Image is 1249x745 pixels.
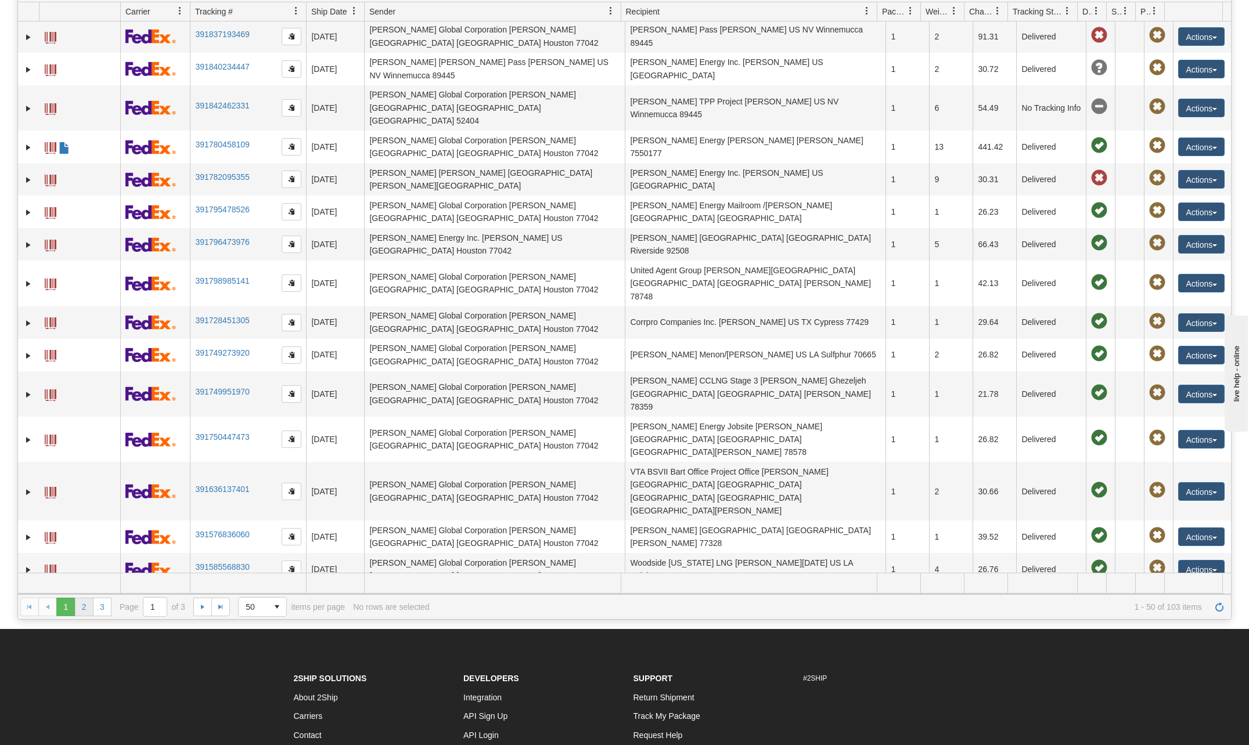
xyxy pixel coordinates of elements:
a: Label [45,384,56,403]
img: 2 - FedEx Express® [125,562,176,577]
a: Expand [23,317,34,329]
td: 21.78 [973,371,1016,417]
a: About 2Ship [294,693,338,702]
img: 2 - FedEx Express® [125,140,176,154]
td: [PERSON_NAME] Global Corporation [PERSON_NAME] [GEOGRAPHIC_DATA] [GEOGRAPHIC_DATA] [GEOGRAPHIC_DA... [364,85,625,131]
td: 1 [886,228,929,261]
a: Refresh [1210,598,1229,616]
button: Actions [1178,60,1225,78]
button: Actions [1178,346,1225,364]
a: Expand [23,142,34,153]
a: Go to the last page [211,598,230,616]
button: Actions [1178,138,1225,156]
span: Packages [882,6,906,17]
button: Actions [1178,202,1225,221]
td: 1 [886,462,929,520]
a: 391795478526 [195,205,249,214]
td: [PERSON_NAME] Global Corporation [PERSON_NAME] [GEOGRAPHIC_DATA] [GEOGRAPHIC_DATA] Houston 77042 [364,131,625,163]
td: [DATE] [306,196,364,228]
a: Expand [23,103,34,114]
span: Late [1091,170,1107,186]
td: [DATE] [306,131,364,163]
span: On time [1091,138,1107,154]
td: [PERSON_NAME] Energy Mailroom /[PERSON_NAME] [GEOGRAPHIC_DATA] [GEOGRAPHIC_DATA] [625,196,886,228]
a: Weight filter column settings [944,1,964,21]
span: Page of 3 [120,597,185,617]
td: Delivered [1016,371,1086,417]
button: Copy to clipboard [282,431,301,448]
a: Integration [463,693,502,702]
a: Expand [23,31,34,43]
span: Pickup Not Assigned [1149,274,1165,291]
td: [PERSON_NAME] Energy Inc. [PERSON_NAME] US [GEOGRAPHIC_DATA] [625,53,886,85]
img: 2 - FedEx Express® [125,348,176,362]
a: Label [45,59,56,78]
button: Copy to clipboard [282,385,301,403]
td: Delivered [1016,417,1086,462]
td: 30.66 [973,462,1016,520]
span: select [268,598,286,616]
span: Pickup Not Assigned [1149,527,1165,544]
span: Pickup Not Assigned [1149,346,1165,362]
td: [PERSON_NAME] Energy Jobsite [PERSON_NAME] [GEOGRAPHIC_DATA] [GEOGRAPHIC_DATA] [GEOGRAPHIC_DATA][... [625,417,886,462]
td: 1 [929,196,973,228]
a: Contact [294,730,322,740]
td: [DATE] [306,553,364,585]
span: Pickup Not Assigned [1149,60,1165,76]
a: Tracking # filter column settings [286,1,306,21]
td: 26.82 [973,339,1016,371]
a: 391728451305 [195,316,249,325]
strong: Support [634,674,673,683]
span: On time [1091,202,1107,219]
button: Copy to clipboard [282,528,301,545]
td: 91.31 [973,20,1016,53]
a: Expand [23,486,34,498]
td: 1 [929,520,973,553]
td: [PERSON_NAME] [GEOGRAPHIC_DATA] [GEOGRAPHIC_DATA] [PERSON_NAME] 77328 [625,520,886,553]
a: Label [45,202,56,220]
button: Actions [1178,27,1225,46]
button: Copy to clipboard [282,60,301,78]
td: [PERSON_NAME] Menon/[PERSON_NAME] US LA Sulfphur 70665 [625,339,886,371]
td: 1 [886,339,929,371]
td: 1 [886,85,929,131]
span: Pickup Not Assigned [1149,313,1165,330]
a: Carrier filter column settings [170,1,190,21]
span: On time [1091,274,1107,291]
td: 2 [929,462,973,520]
a: Track My Package [634,711,700,721]
span: Page sizes drop down [238,597,287,617]
a: 2 [75,598,93,616]
a: 391837193469 [195,30,249,39]
span: Pickup Not Assigned [1149,99,1165,115]
td: 1 [886,20,929,53]
td: Delivered [1016,306,1086,339]
button: Copy to clipboard [282,483,301,500]
span: Late [1091,27,1107,44]
button: Copy to clipboard [282,203,301,220]
td: [PERSON_NAME] Global Corporation [PERSON_NAME] [GEOGRAPHIC_DATA] [GEOGRAPHIC_DATA] Houston 77042 [364,196,625,228]
td: Delivered [1016,520,1086,553]
span: On time [1091,346,1107,362]
td: Delivered [1016,228,1086,261]
td: 1 [886,520,929,553]
td: 26.76 [973,553,1016,585]
a: 391636137401 [195,484,249,494]
td: 39.52 [973,520,1016,553]
td: 1 [886,53,929,85]
span: Tracking # [195,6,233,17]
a: Expand [23,434,34,446]
td: [DATE] [306,417,364,462]
button: Copy to clipboard [282,171,301,188]
a: 391798985141 [195,276,249,285]
button: Copy to clipboard [282,314,301,331]
td: 1 [886,196,929,228]
button: Actions [1178,235,1225,254]
td: [PERSON_NAME] Global Corporation [PERSON_NAME] [GEOGRAPHIC_DATA] [GEOGRAPHIC_DATA] Houston 77042 [364,520,625,553]
td: [PERSON_NAME] Global Corporation [PERSON_NAME] [GEOGRAPHIC_DATA] [GEOGRAPHIC_DATA] Houston 77042 [364,462,625,520]
a: Carriers [294,711,323,721]
td: [PERSON_NAME] Global Corporation [PERSON_NAME] [GEOGRAPHIC_DATA] [GEOGRAPHIC_DATA] Houston 77042 [364,371,625,417]
span: Weight [926,6,950,17]
td: Woodside [US_STATE] LNG [PERSON_NAME][DATE] US LA Sulphur 70665 [625,553,886,585]
button: Actions [1178,482,1225,501]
